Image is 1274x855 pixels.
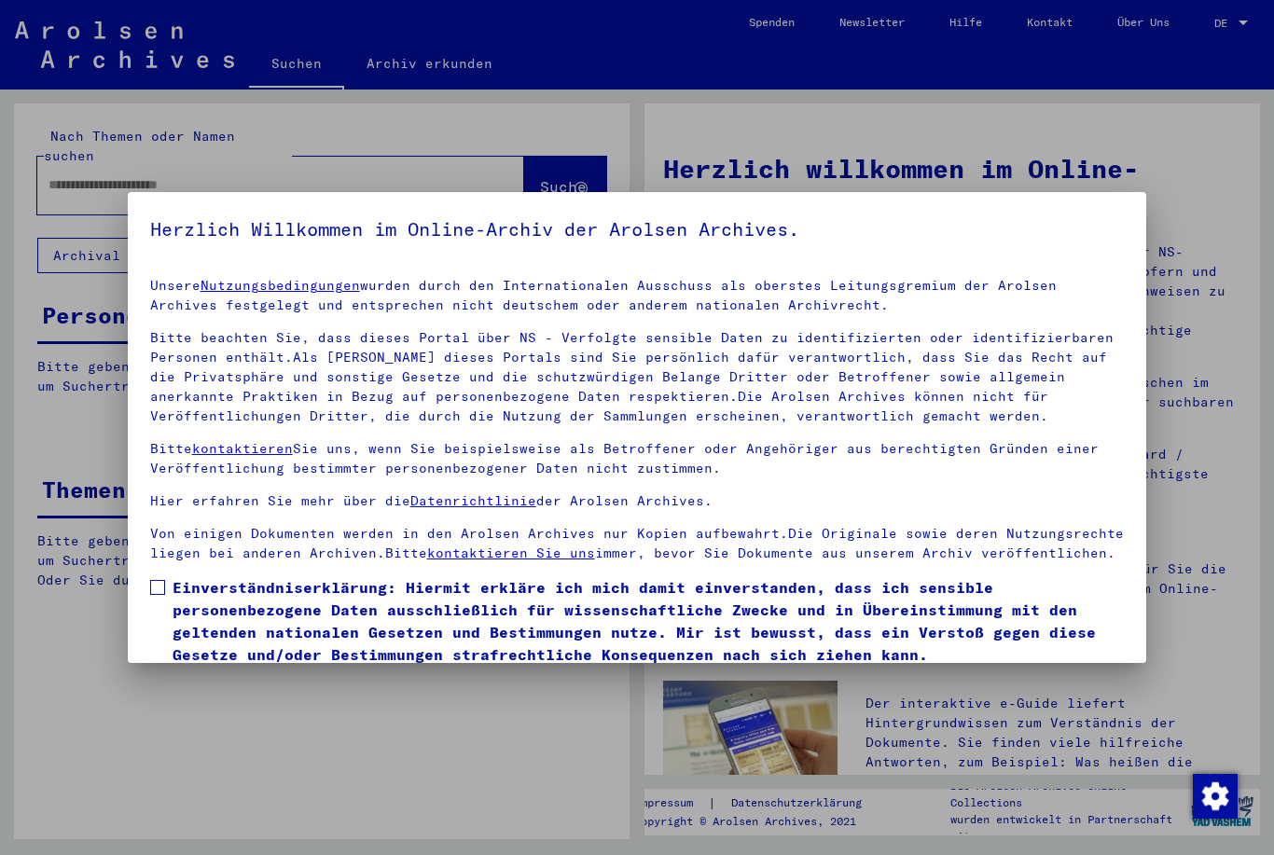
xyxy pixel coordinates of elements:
[173,576,1125,666] span: Einverständniserklärung: Hiermit erkläre ich mich damit einverstanden, dass ich sensible personen...
[410,492,536,509] a: Datenrichtlinie
[150,524,1125,563] p: Von einigen Dokumenten werden in den Arolsen Archives nur Kopien aufbewahrt.Die Originale sowie d...
[427,545,595,561] a: kontaktieren Sie uns
[1192,773,1237,818] div: Zustimmung ändern
[192,440,293,457] a: kontaktieren
[150,491,1125,511] p: Hier erfahren Sie mehr über die der Arolsen Archives.
[1193,774,1238,819] img: Zustimmung ändern
[201,277,360,294] a: Nutzungsbedingungen
[150,328,1125,426] p: Bitte beachten Sie, dass dieses Portal über NS - Verfolgte sensible Daten zu identifizierten oder...
[150,276,1125,315] p: Unsere wurden durch den Internationalen Ausschuss als oberstes Leitungsgremium der Arolsen Archiv...
[150,439,1125,478] p: Bitte Sie uns, wenn Sie beispielsweise als Betroffener oder Angehöriger aus berechtigten Gründen ...
[150,214,1125,244] h5: Herzlich Willkommen im Online-Archiv der Arolsen Archives.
